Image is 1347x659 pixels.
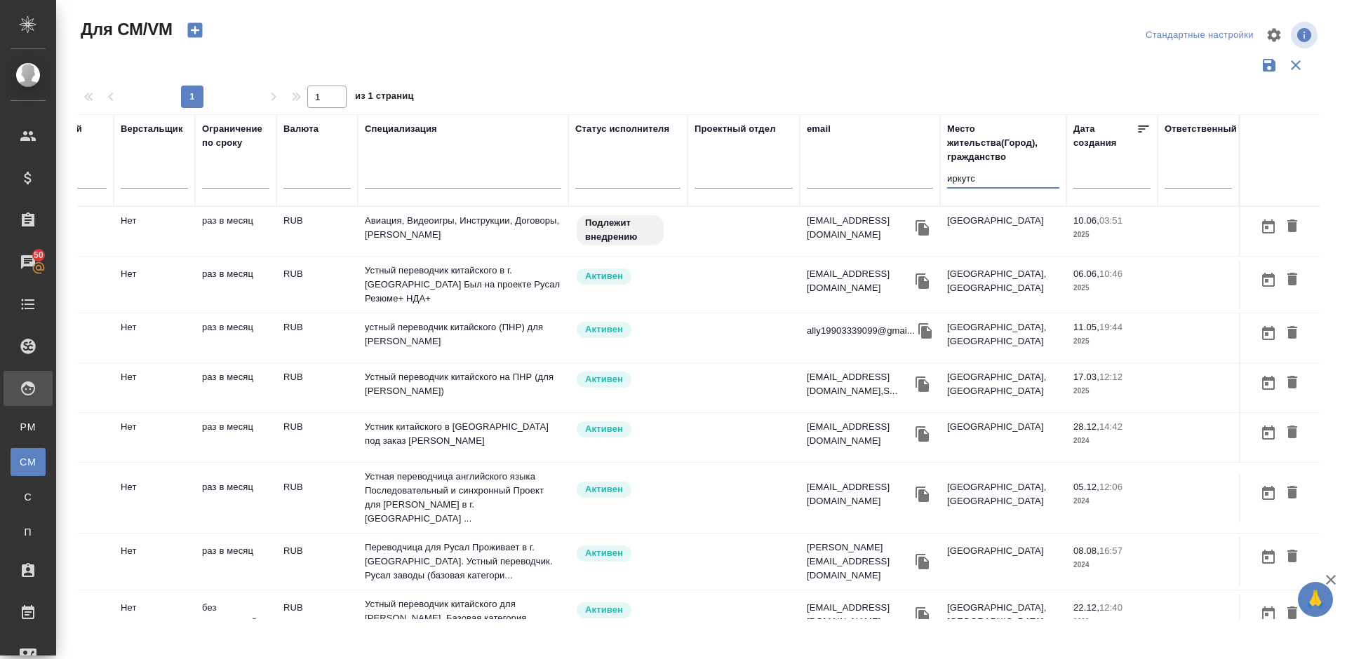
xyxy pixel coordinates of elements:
[695,122,776,136] div: Проектный отдел
[1099,602,1122,613] p: 12:40
[11,518,46,546] a: П
[912,484,933,505] button: Скопировать
[1282,52,1309,79] button: Сбросить фильтры
[1256,480,1280,506] button: Открыть календарь загрузки
[575,420,681,439] div: Рядовой исполнитель: назначай с учетом рейтинга
[1298,582,1333,617] button: 🙏
[585,603,623,617] p: Активен
[365,122,437,136] div: Специализация
[18,490,39,504] span: С
[1142,25,1257,46] div: split button
[575,544,681,563] div: Рядовой исполнитель: назначай с учетом рейтинга
[1256,267,1280,293] button: Открыть календарь загрузки
[276,313,358,362] td: RUB
[1073,281,1151,295] p: 2025
[195,594,276,643] td: без ограничений
[276,537,358,586] td: RUB
[1280,214,1304,240] button: Удалить
[1280,267,1304,293] button: Удалить
[365,370,561,398] p: Устный переводчик китайского на ПНР (для [PERSON_NAME])
[1256,420,1280,446] button: Открыть календарь загрузки
[1256,601,1280,627] button: Открыть календарь загрузки
[1257,18,1291,52] span: Настроить таблицу
[575,122,669,136] div: Статус исполнителя
[1099,322,1122,332] p: 19:44
[575,320,681,339] div: Рядовой исполнитель: назначай с учетом рейтинга
[1099,421,1122,432] p: 14:42
[1073,269,1099,279] p: 06.06,
[195,313,276,362] td: раз в месяц
[1256,52,1282,79] button: Сохранить фильтры
[1304,585,1327,614] span: 🙏
[25,248,52,262] span: 50
[912,551,933,572] button: Скопировать
[114,413,195,462] td: Нет
[807,420,912,448] p: [EMAIL_ADDRESS][DOMAIN_NAME]
[575,214,681,247] div: Свежая кровь: на первые 3 заказа по тематике ставь редактора и фиксируй оценки
[807,122,831,136] div: email
[1073,334,1151,348] p: 2025
[365,264,561,306] p: Устный переводчик китайского в г. [GEOGRAPHIC_DATA] Был на проекте Русал Резюме+ НДА+
[77,18,173,41] span: Для СМ/VM
[807,214,912,242] p: [EMAIL_ADDRESS][DOMAIN_NAME]
[195,473,276,522] td: раз в месяц
[114,594,195,643] td: Нет
[940,207,1066,256] td: [GEOGRAPHIC_DATA]
[195,260,276,309] td: раз в месяц
[4,245,53,280] a: 50
[1099,372,1122,382] p: 12:12
[940,537,1066,586] td: [GEOGRAPHIC_DATA]
[195,413,276,462] td: раз в месяц
[947,122,1059,164] div: Место жительства(Город), гражданство
[1073,228,1151,242] p: 2025
[575,601,681,620] div: Рядовой исполнитель: назначай с учетом рейтинга
[365,420,561,448] p: Устник китайского в [GEOGRAPHIC_DATA] под заказ [PERSON_NAME]
[585,546,623,560] p: Активен
[585,322,623,337] p: Активен
[575,370,681,389] div: Рядовой исполнитель: назначай с учетом рейтинга
[18,420,39,434] span: PM
[1073,434,1151,448] p: 2024
[585,269,623,283] p: Активен
[11,483,46,511] a: С
[1099,545,1122,556] p: 16:57
[807,267,912,295] p: [EMAIL_ADDRESS][DOMAIN_NAME]
[202,122,269,150] div: Ограничение по сроку
[365,470,561,526] p: Устная переводчица английского языка Последовательный и синхронный Проект для [PERSON_NAME] в г.[...
[585,216,655,244] p: Подлежит внедрению
[1073,602,1099,613] p: 22.12,
[365,541,561,583] p: Переводчица для Русал Проживает в г. [GEOGRAPHIC_DATA]. Устный переводчик. Русал заводы (базовая ...
[365,214,561,242] p: Авиация, Видеоигры, Инструкции, Договоры, [PERSON_NAME]
[195,207,276,256] td: раз в месяц
[1073,545,1099,556] p: 08.08,
[807,324,915,338] p: ally19903339099@gmai...
[1073,494,1151,508] p: 2024
[276,363,358,412] td: RUB
[365,320,561,348] p: устный переводчик китайского (ПНР) для [PERSON_NAME]
[807,601,912,629] p: [EMAIL_ADDRESS][DOMAIN_NAME]
[1291,22,1320,48] span: Посмотреть информацию
[1256,320,1280,346] button: Открыть календарь загрузки
[1165,122,1237,136] div: Ответственный
[912,374,933,395] button: Скопировать
[276,413,358,462] td: RUB
[114,260,195,309] td: Нет
[276,594,358,643] td: RUB
[1073,482,1099,492] p: 05.12,
[276,207,358,256] td: RUB
[575,267,681,286] div: Рядовой исполнитель: назначай с учетом рейтинга
[114,207,195,256] td: Нет
[1099,269,1122,279] p: 10:46
[940,363,1066,412] td: [GEOGRAPHIC_DATA], [GEOGRAPHIC_DATA]
[114,537,195,586] td: Нет
[1073,384,1151,398] p: 2025
[1280,370,1304,396] button: Удалить
[575,480,681,499] div: Рядовой исполнитель: назначай с учетом рейтинга
[1073,122,1137,150] div: Дата создания
[1073,558,1151,572] p: 2024
[940,413,1066,462] td: [GEOGRAPHIC_DATA]
[1073,322,1099,332] p: 11.05,
[121,122,183,136] div: Верстальщик
[18,455,39,469] span: CM
[276,260,358,309] td: RUB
